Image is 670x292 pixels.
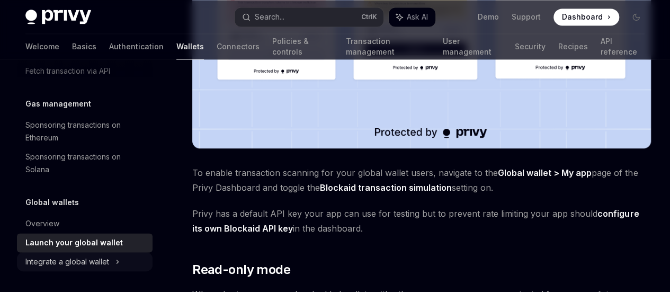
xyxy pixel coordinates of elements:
[25,151,146,176] div: Sponsoring transactions on Solana
[192,261,290,278] span: Read-only mode
[478,12,499,22] a: Demo
[515,34,545,59] a: Security
[562,12,603,22] span: Dashboard
[553,8,619,25] a: Dashboard
[442,34,502,59] a: User management
[361,13,377,21] span: Ctrl K
[109,34,164,59] a: Authentication
[600,34,645,59] a: API reference
[407,12,428,22] span: Ask AI
[25,217,59,230] div: Overview
[72,34,96,59] a: Basics
[25,196,79,209] h5: Global wallets
[512,12,541,22] a: Support
[17,116,153,147] a: Sponsoring transactions on Ethereum
[558,34,587,59] a: Recipes
[255,11,284,23] div: Search...
[272,34,333,59] a: Policies & controls
[192,165,651,195] span: To enable transaction scanning for your global wallet users, navigate to the page of the Privy Da...
[25,34,59,59] a: Welcome
[17,147,153,179] a: Sponsoring transactions on Solana
[346,34,430,59] a: Transaction management
[25,236,123,249] div: Launch your global wallet
[17,233,153,252] a: Launch your global wallet
[320,182,452,193] strong: Blockaid transaction simulation
[25,10,91,24] img: dark logo
[498,167,592,179] a: Global wallet > My app
[17,214,153,233] a: Overview
[217,34,260,59] a: Connectors
[25,255,109,268] div: Integrate a global wallet
[25,98,91,110] h5: Gas management
[235,7,383,26] button: Search...CtrlK
[25,119,146,144] div: Sponsoring transactions on Ethereum
[389,7,435,26] button: Ask AI
[192,206,651,235] span: Privy has a default API key your app can use for testing but to prevent rate limiting your app sh...
[628,8,645,25] button: Toggle dark mode
[176,34,204,59] a: Wallets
